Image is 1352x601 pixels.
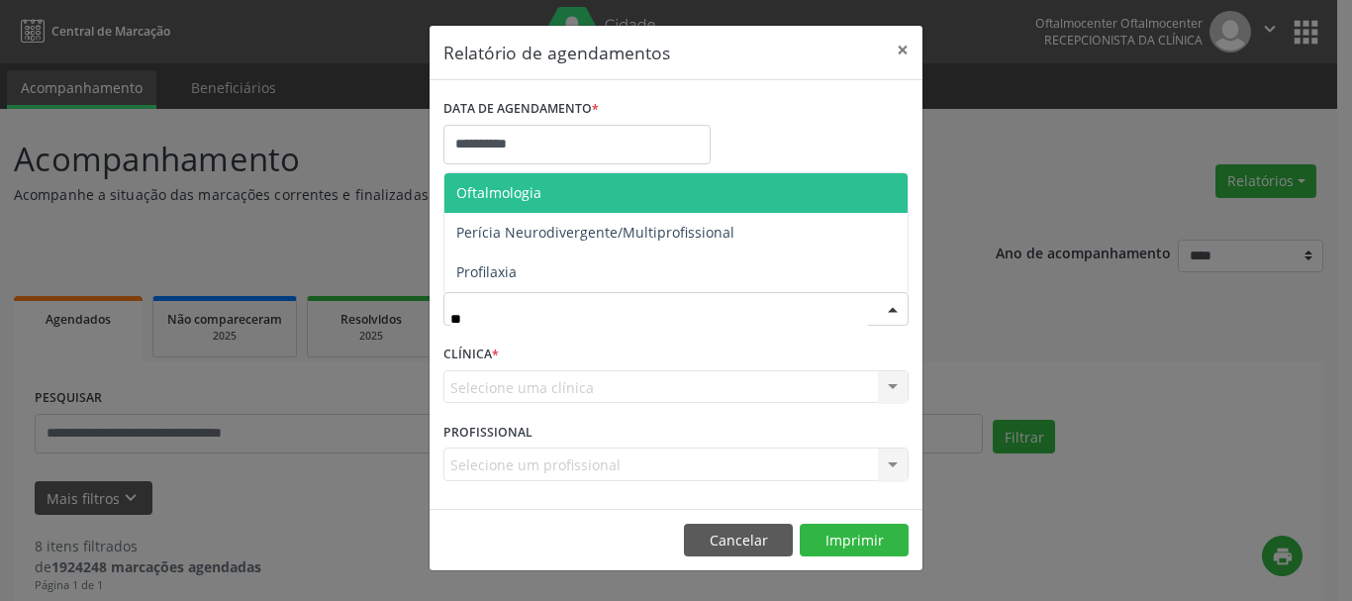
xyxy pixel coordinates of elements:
label: CLÍNICA [443,340,499,370]
span: Profilaxia [456,262,517,281]
h5: Relatório de agendamentos [443,40,670,65]
label: PROFISSIONAL [443,417,532,448]
button: Close [883,26,922,74]
label: DATA DE AGENDAMENTO [443,94,599,125]
button: Cancelar [684,524,793,557]
button: Imprimir [800,524,909,557]
span: Perícia Neurodivergente/Multiprofissional [456,223,734,242]
span: Oftalmologia [456,183,541,202]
